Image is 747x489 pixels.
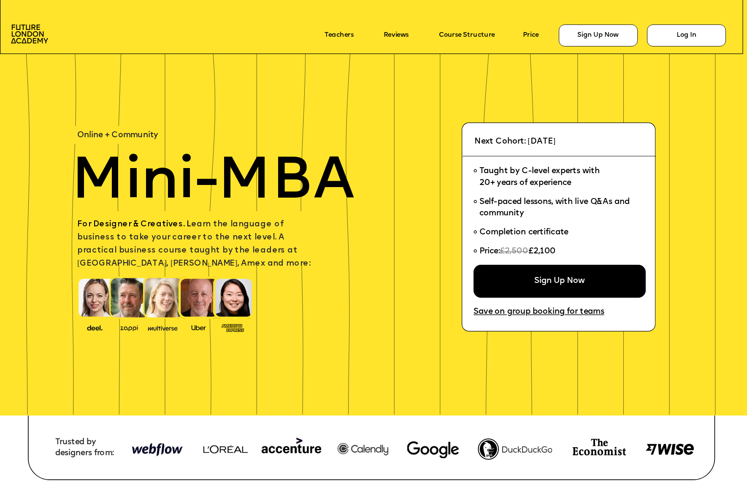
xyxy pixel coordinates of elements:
img: image-388f4489-9820-4c53-9b08-f7df0b8d4ae2.png [80,323,109,332]
span: £2,500 [500,247,528,255]
img: image-948b81d4-ecfd-4a21-a3e0-8573ccdefa42.png [127,433,187,467]
span: £2,100 [528,247,556,255]
a: Course Structure [439,32,495,39]
img: image-948b81d4-ecfd-4a21-a3e0-8573ccdefa42.png [190,432,392,467]
span: Completion certificate [479,229,568,237]
span: Trusted by designers from: [55,439,114,458]
span: earn the language of business to take your career to the next level. A practical business course ... [77,220,311,268]
img: image-8d571a77-038a-4425-b27a-5310df5a295c.png [646,444,694,455]
img: image-b7d05013-d886-4065-8d38-3eca2af40620.png [145,323,180,332]
a: Reviews [384,32,409,39]
img: image-74e81e4e-c3ca-4fbf-b275-59ce4ac8e97d.png [573,439,626,456]
span: Taught by C-level experts with 20+ years of experience [479,167,600,187]
img: image-93eab660-639c-4de6-957c-4ae039a0235a.png [218,322,247,333]
img: image-b2f1584c-cbf7-4a77-bbe0-f56ae6ee31f2.png [114,323,143,331]
img: image-780dffe3-2af1-445f-9bcc-6343d0dbf7fb.webp [407,441,459,458]
span: Online + Community [77,131,158,139]
span: Self-paced lessons, with live Q&As and community [479,198,632,218]
span: Next Cohort: [DATE] [474,138,555,146]
a: Save on group booking for teams [474,308,604,317]
img: image-fef0788b-2262-40a7-a71a-936c95dc9fdc.png [478,438,552,459]
span: For Designer & Creatives. L [77,220,191,228]
a: Teachers [325,32,354,39]
a: Price [523,32,539,39]
span: Price: [479,247,500,255]
img: image-aac980e9-41de-4c2d-a048-f29dd30a0068.png [11,24,48,43]
span: Mini-MBA [71,154,355,212]
img: image-99cff0b2-a396-4aab-8550-cf4071da2cb9.png [184,323,213,331]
